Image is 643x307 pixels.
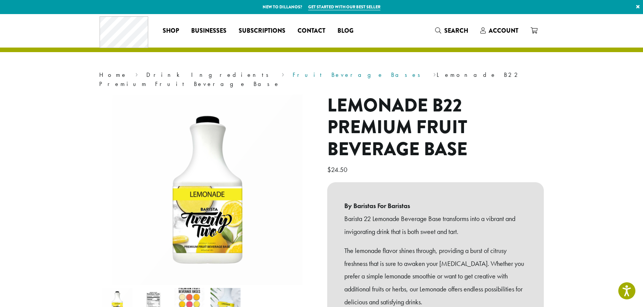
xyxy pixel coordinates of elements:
span: Search [444,26,468,35]
bdi: 24.50 [327,165,349,174]
a: Home [99,71,127,79]
span: › [282,68,284,80]
span: Shop [163,26,179,36]
span: › [433,68,436,80]
a: Drink Ingredients [146,71,274,79]
span: $ [327,165,331,174]
span: Contact [298,26,325,36]
span: Subscriptions [239,26,285,36]
a: Search [429,24,474,37]
b: By Baristas For Baristas [344,199,527,212]
a: Get started with our best seller [308,4,380,10]
span: Businesses [191,26,226,36]
nav: Breadcrumb [99,70,544,89]
h1: Lemonade B22 Premium Fruit Beverage Base [327,95,544,161]
p: Barista 22 Lemonade Beverage Base transforms into a vibrant and invigorating drink that is both s... [344,212,527,238]
span: › [135,68,138,80]
span: Account [489,26,518,35]
a: Fruit Beverage Bases [293,71,425,79]
a: Shop [157,25,185,37]
span: Blog [337,26,353,36]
